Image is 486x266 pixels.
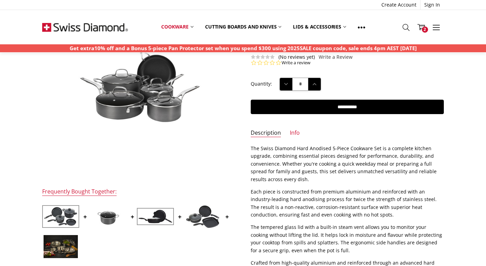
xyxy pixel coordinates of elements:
[70,44,417,52] p: Get extra10% off and a Bonus 5-piece Pan Protector set when you spend $300 using 2025SALE coupon ...
[251,145,444,183] p: The Swiss Diamond Hard Anodised 5-Piece Cookware Set is a complete kitchen upgrade, combining ess...
[287,19,352,34] a: Lids & Accessories
[44,235,78,258] img: Premium Steel DLX 6 pc cookware set
[251,188,444,219] p: Each piece is constructed from premium aluminium and reinforced with an industry-leading hard ano...
[42,188,117,196] div: Frequently Bought Together:
[91,205,125,228] img: Swiss Diamond Hard Anodised 24x11cm 4.8l Non Stick Casserole w glass lid
[290,129,300,137] a: Info
[422,26,428,33] span: 2
[199,19,287,34] a: Cutting boards and knives
[42,10,128,44] img: Free Shipping On Every Order
[44,207,78,226] img: XD NonStick 6 Piece Set: 20cm & 24cm FRY PANS, 18cm SAUCEPAN w/lid, 24x11cm CASSEROLE w/lid
[414,19,429,36] a: 2
[186,205,220,229] img: XD Nonstick 4 Piece Set: Fry Pan, Grill Pan & Casserole w/lid *** SALE ***
[155,19,199,34] a: Cookware
[251,223,444,254] p: The tempered glass lid with a built-in steam vent allows you to monitor your cooking without lift...
[278,54,315,60] span: (No reviews yet)
[251,80,272,88] label: Quantity:
[138,209,173,224] img: XD Induction 2 Piece Combo: Fry Pan 28cm and Saute Pan 28cm + 28cm lid
[352,19,371,35] a: Show All
[319,54,353,60] a: Write a Review
[251,129,281,137] a: Description
[282,60,310,66] a: Write a review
